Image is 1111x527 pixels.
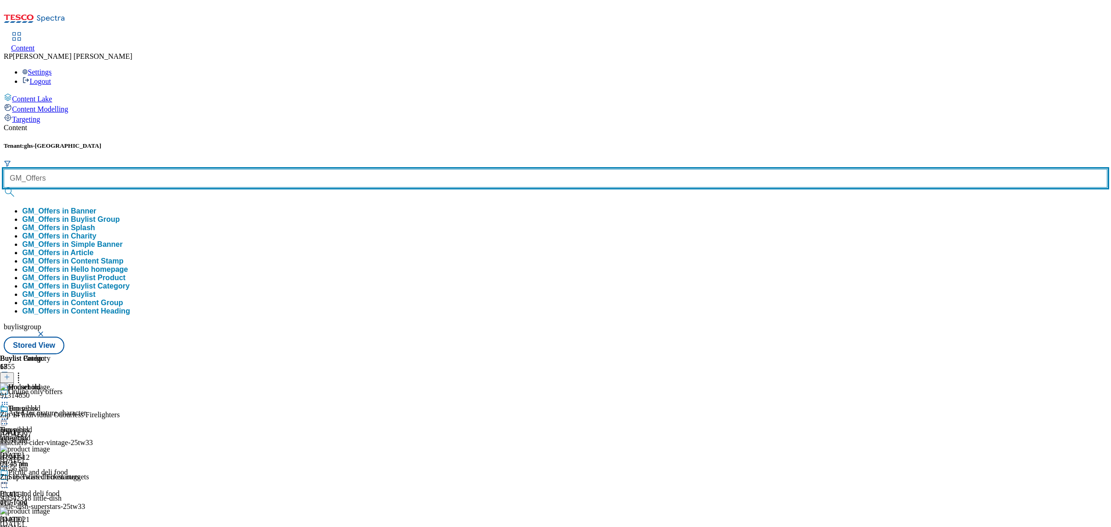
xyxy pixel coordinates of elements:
button: GM_Offers in Simple Banner [22,240,123,249]
button: GM_Offers in Buylist Product [22,274,125,282]
button: GM_Offers in Article [22,249,94,257]
div: Content [4,124,1107,132]
h5: Tenant: [4,142,1107,150]
a: Content [11,33,35,52]
a: Settings [22,68,52,76]
svg: Search Filters [4,160,11,167]
div: GM_Offers in [22,215,120,224]
input: Search [4,169,1107,188]
button: Stored View [4,337,64,354]
span: Hello homepage [71,265,128,273]
div: GM_Offers in [22,265,128,274]
button: GM_Offers in Buylist Category [22,282,130,290]
a: Targeting [4,113,1107,124]
span: Content Group [71,299,123,307]
button: GM_Offers in Content Heading [22,307,130,315]
span: Content Modelling [12,105,68,113]
span: ghs-[GEOGRAPHIC_DATA] [24,142,101,149]
span: Targeting [12,115,40,123]
span: Content [11,44,35,52]
span: Content Stamp [71,257,124,265]
span: Buylist Group [71,215,120,223]
span: Content Lake [12,95,52,103]
button: GM_Offers in Content Group [22,299,123,307]
div: GM_Offers in [22,257,124,265]
button: GM_Offers in Buylist [22,290,95,299]
span: [PERSON_NAME] [PERSON_NAME] [13,52,132,60]
a: Logout [22,77,51,85]
div: GM_Offers in [22,299,123,307]
a: Content Lake [4,93,1107,103]
button: GM_Offers in Buylist Group [22,215,120,224]
span: RP [4,52,13,60]
a: Content Modelling [4,103,1107,113]
span: buylistgroup [4,323,41,331]
button: GM_Offers in Content Stamp [22,257,124,265]
button: GM_Offers in Splash [22,224,95,232]
button: GM_Offers in Hello homepage [22,265,128,274]
button: GM_Offers in Charity [22,232,96,240]
button: GM_Offers in Banner [22,207,96,215]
